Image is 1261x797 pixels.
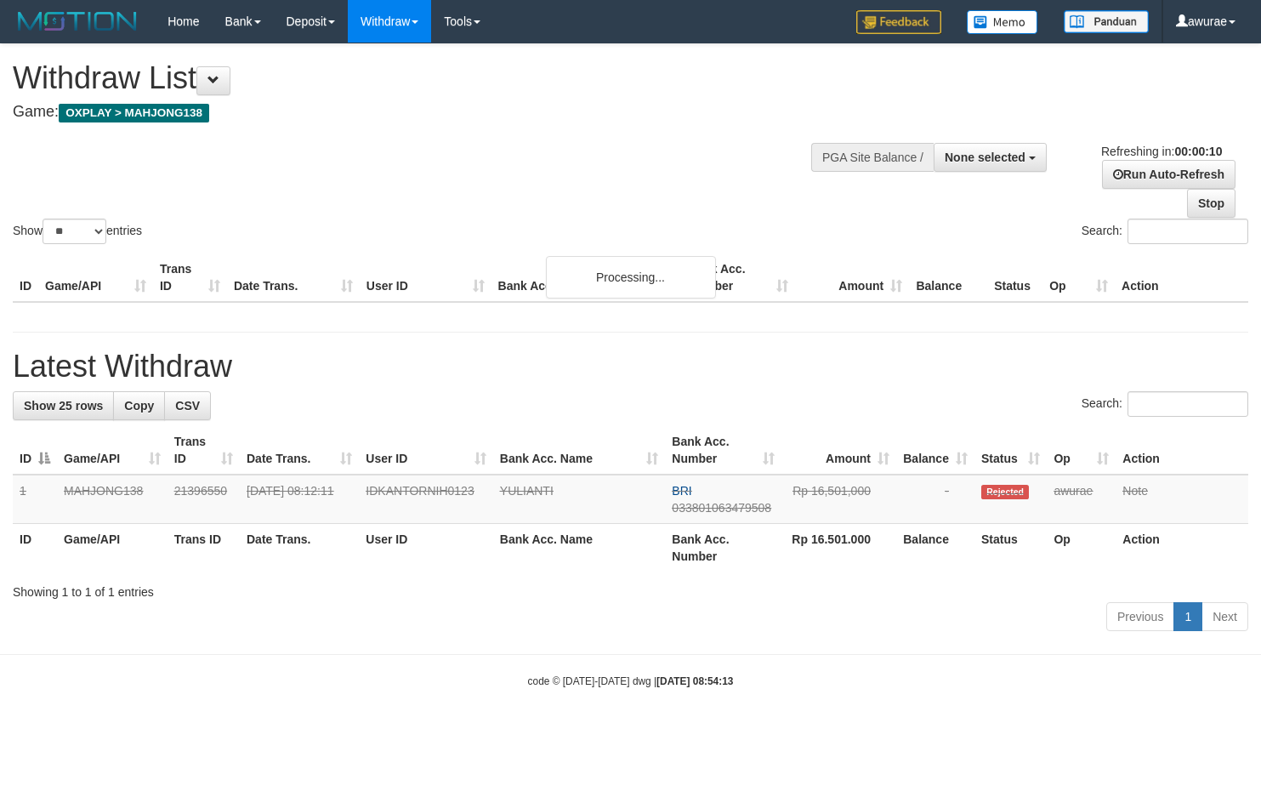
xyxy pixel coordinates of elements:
th: Bank Acc. Name: activate to sort column ascending [493,426,666,475]
div: Processing... [546,256,716,299]
a: Note [1122,484,1148,498]
span: CSV [175,399,200,413]
button: None selected [934,143,1047,172]
a: Run Auto-Refresh [1102,160,1235,189]
a: CSV [164,391,211,420]
span: Rejected [981,485,1029,499]
td: IDKANTORNIH0123 [359,475,492,524]
a: YULIANTI [500,484,554,498]
a: Stop [1187,189,1235,218]
img: MOTION_logo.png [13,9,142,34]
select: Showentries [43,219,106,244]
td: Rp 16,501,000 [781,475,896,524]
th: Bank Acc. Number: activate to sort column ascending [665,426,781,475]
span: Refreshing in: [1101,145,1222,158]
label: Search: [1082,391,1248,417]
th: Game/API [38,253,153,302]
span: OXPLAY > MAHJONG138 [59,104,209,122]
h1: Withdraw List [13,61,824,95]
th: Game/API: activate to sort column ascending [57,426,168,475]
th: Op: activate to sort column ascending [1047,426,1116,475]
h1: Latest Withdraw [13,350,1248,384]
span: Copy [124,399,154,413]
th: Bank Acc. Name [493,524,666,572]
th: Game/API [57,524,168,572]
img: panduan.png [1064,10,1149,33]
th: Action [1115,253,1248,302]
img: Button%20Memo.svg [967,10,1038,34]
th: Op [1047,524,1116,572]
a: Next [1201,602,1248,631]
th: Status [987,253,1042,302]
th: Action [1116,524,1248,572]
td: MAHJONG138 [57,475,168,524]
span: Show 25 rows [24,399,103,413]
img: Feedback.jpg [856,10,941,34]
small: code © [DATE]-[DATE] dwg | [528,675,734,687]
th: Op [1042,253,1115,302]
a: Copy [113,391,165,420]
input: Search: [1128,391,1248,417]
th: User ID [359,524,492,572]
span: BRI [672,484,691,498]
th: Balance: activate to sort column ascending [896,426,974,475]
th: Amount: activate to sort column ascending [781,426,896,475]
th: Rp 16.501.000 [781,524,896,572]
strong: [DATE] 08:54:13 [656,675,733,687]
a: Previous [1106,602,1174,631]
div: Showing 1 to 1 of 1 entries [13,577,1248,601]
th: Trans ID [153,253,227,302]
a: 1 [1173,602,1202,631]
h4: Game: [13,104,824,121]
label: Search: [1082,219,1248,244]
th: ID: activate to sort column descending [13,426,57,475]
strong: 00:00:10 [1174,145,1222,158]
th: Trans ID: activate to sort column ascending [168,426,240,475]
th: Action [1116,426,1248,475]
th: Amount [795,253,909,302]
input: Search: [1128,219,1248,244]
td: 1 [13,475,57,524]
th: Bank Acc. Name [491,253,682,302]
th: User ID: activate to sort column ascending [359,426,492,475]
th: Status: activate to sort column ascending [974,426,1047,475]
th: ID [13,524,57,572]
th: Bank Acc. Number [665,524,781,572]
div: PGA Site Balance / [811,143,934,172]
th: Balance [896,524,974,572]
th: Trans ID [168,524,240,572]
td: - [896,475,974,524]
a: Show 25 rows [13,391,114,420]
span: Copy 033801063479508 to clipboard [672,501,771,515]
td: [DATE] 08:12:11 [240,475,359,524]
span: None selected [945,151,1025,164]
label: Show entries [13,219,142,244]
td: awurae [1047,475,1116,524]
th: Date Trans. [240,524,359,572]
th: Date Trans.: activate to sort column ascending [240,426,359,475]
th: Balance [909,253,987,302]
th: Status [974,524,1047,572]
td: 21396550 [168,475,240,524]
th: User ID [360,253,491,302]
th: Date Trans. [227,253,360,302]
th: ID [13,253,38,302]
th: Bank Acc. Number [681,253,795,302]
